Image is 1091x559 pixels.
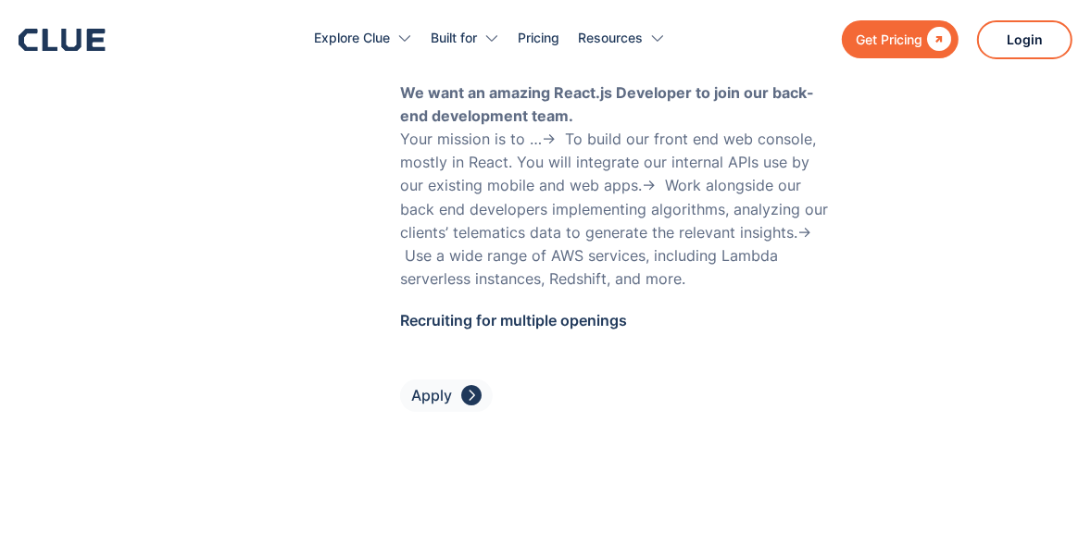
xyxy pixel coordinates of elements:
div:  [461,384,482,407]
div: Resources [579,9,644,68]
a: Login [977,20,1072,59]
div: Explore Clue [315,9,413,68]
div: Apply [411,384,452,407]
div: Built for [432,9,500,68]
a: Get Pricing [842,20,959,58]
a: Apply [400,379,493,412]
div: Resources [579,9,666,68]
div:  [922,28,951,51]
div: Built for [432,9,478,68]
iframe: Chat Widget [758,300,1091,559]
div: Recruiting for multiple openings [400,309,833,332]
strong: We want an amazing React.js Developer to join our back-end development team. ‍ [400,83,814,125]
div: Get Pricing [856,28,922,51]
div: Explore Clue [315,9,391,68]
a: Pricing [519,9,560,68]
p: ‍ Your mission is to …→ To build our front end web console, mostly in React. You will integrate o... [400,11,833,291]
